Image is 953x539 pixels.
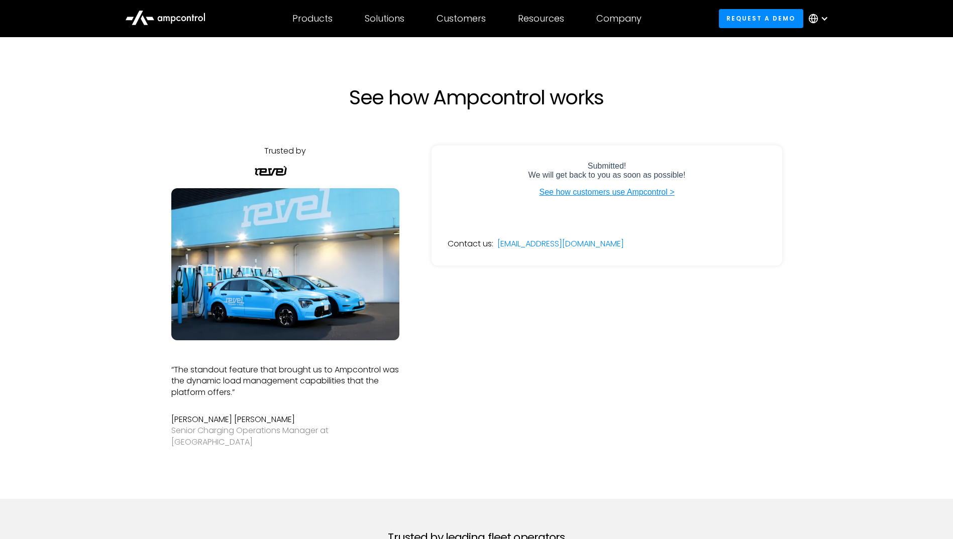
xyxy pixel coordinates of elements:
[256,85,698,109] h1: See how Ampcontrol works
[448,162,766,198] iframe: Form 0
[596,13,642,24] div: Company
[719,9,803,28] a: Request a demo
[437,13,486,24] div: Customers
[448,238,493,249] div: Contact us:
[292,13,333,24] div: Products
[518,13,564,24] div: Resources
[365,13,404,24] div: Solutions
[497,238,624,249] a: [EMAIL_ADDRESS][DOMAIN_NAME]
